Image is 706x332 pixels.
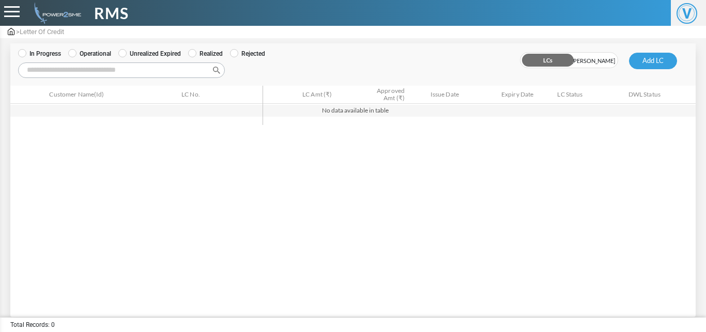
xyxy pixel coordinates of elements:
[554,86,624,104] th: LC Status: activate to sort column ascending
[18,49,61,58] label: In Progress
[8,28,14,35] img: admin
[10,104,696,117] td: No data available in table
[408,86,481,104] th: Issue Date: activate to sort column ascending
[188,49,223,58] label: Realized
[45,86,178,104] th: Customer Name(Id): activate to sort column ascending
[94,2,129,25] span: RMS
[263,86,336,104] th: LC Amt (₹): activate to sort column ascending
[335,86,408,104] th: Approved Amt (₹): activate to sort column ascending
[10,86,45,104] th: &nbsp;: activate to sort column descending
[625,86,696,104] th: DWL Status: activate to sort column ascending
[10,320,55,329] span: Total Records: 0
[118,49,181,58] label: Unrealized Expired
[20,28,64,36] span: Letter Of Credit
[30,3,81,24] img: admin
[230,49,265,58] label: Rejected
[18,62,225,78] input: Search:
[629,53,677,69] button: Add LC
[520,53,569,69] span: LCs
[677,3,697,24] span: V
[481,86,554,104] th: Expiry Date: activate to sort column ascending
[569,53,618,69] span: [PERSON_NAME]
[178,86,263,104] th: LC No.: activate to sort column ascending
[68,49,111,58] label: Operational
